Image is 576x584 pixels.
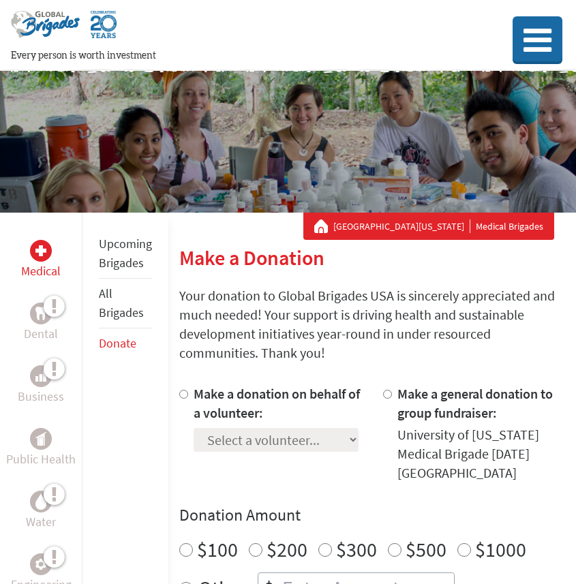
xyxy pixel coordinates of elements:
[26,512,56,532] p: Water
[21,262,61,281] p: Medical
[30,491,52,512] div: Water
[99,279,152,328] li: All Brigades
[333,219,470,233] a: [GEOGRAPHIC_DATA][US_STATE]
[18,387,64,406] p: Business
[24,303,58,343] a: DentalDental
[336,536,377,562] label: $300
[397,385,553,421] label: Make a general donation to group fundraiser:
[99,335,136,351] a: Donate
[406,536,446,562] label: $500
[30,303,52,324] div: Dental
[179,504,565,526] h4: Donation Amount
[99,229,152,279] li: Upcoming Brigades
[30,553,52,575] div: Engineering
[35,559,46,570] img: Engineering
[314,219,543,233] div: Medical Brigades
[197,536,238,562] label: $100
[35,245,46,256] img: Medical
[194,385,360,421] label: Make a donation on behalf of a volunteer:
[18,365,64,406] a: BusinessBusiness
[179,245,565,270] h2: Make a Donation
[30,365,52,387] div: Business
[99,328,152,358] li: Donate
[35,432,46,446] img: Public Health
[99,236,152,271] a: Upcoming Brigades
[6,428,76,469] a: Public HealthPublic Health
[267,536,307,562] label: $200
[91,11,117,49] img: Global Brigades Celebrating 20 Years
[11,11,80,49] img: Global Brigades Logo
[30,240,52,262] div: Medical
[24,324,58,343] p: Dental
[35,371,46,382] img: Business
[30,428,52,450] div: Public Health
[475,536,526,562] label: $1000
[99,286,144,320] a: All Brigades
[35,493,46,509] img: Water
[397,425,565,482] div: University of [US_STATE] Medical Brigade [DATE] [GEOGRAPHIC_DATA]
[179,286,565,363] p: Your donation to Global Brigades USA is sincerely appreciated and much needed! Your support is dr...
[6,450,76,469] p: Public Health
[21,240,61,281] a: MedicalMedical
[11,49,472,63] p: Every person is worth investment
[35,307,46,320] img: Dental
[26,491,56,532] a: WaterWater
